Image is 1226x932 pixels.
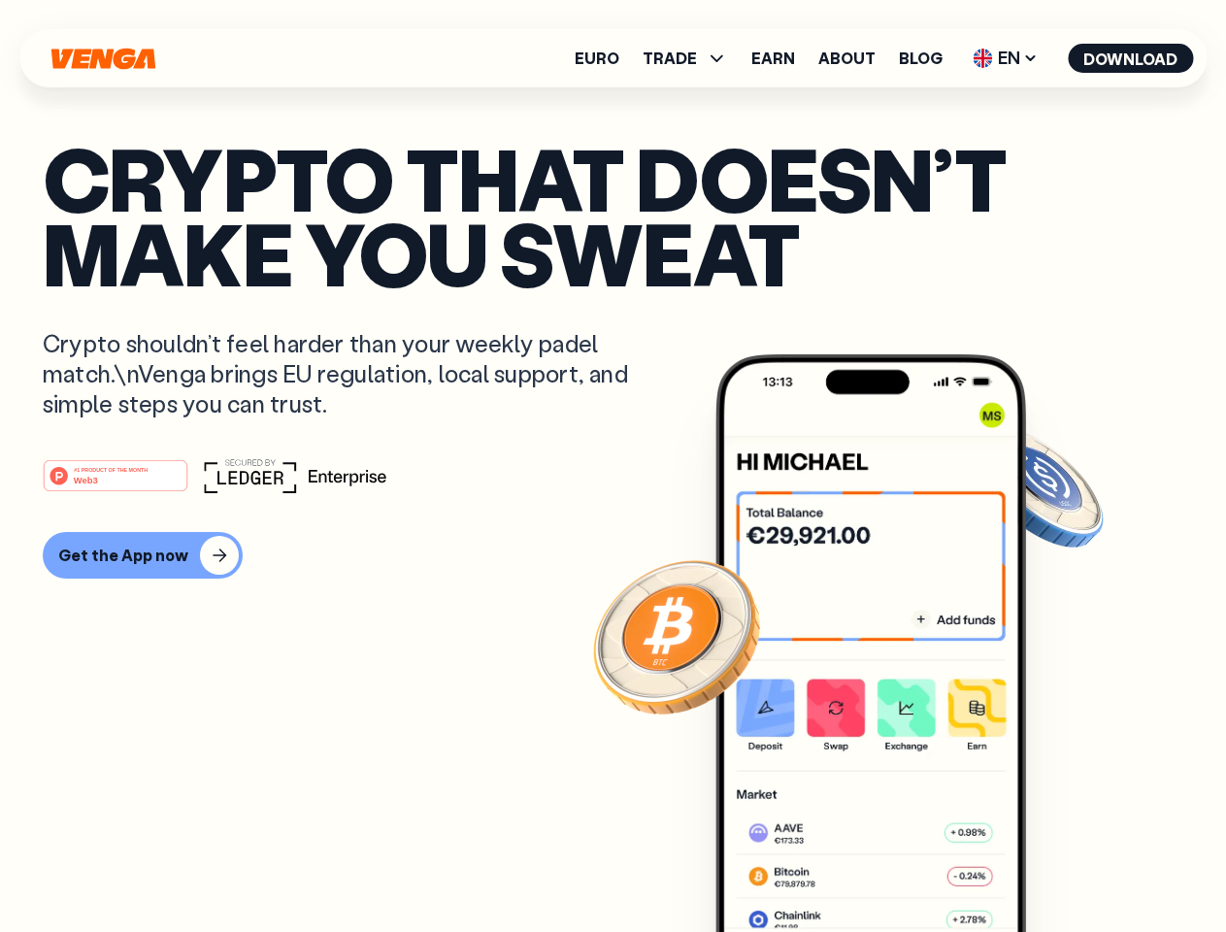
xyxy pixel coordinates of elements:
tspan: #1 PRODUCT OF THE MONTH [74,466,148,472]
img: flag-uk [973,49,992,68]
tspan: Web3 [74,474,98,484]
span: EN [966,43,1044,74]
span: TRADE [643,50,697,66]
img: Bitcoin [589,549,764,723]
a: #1 PRODUCT OF THE MONTHWeb3 [43,471,188,496]
button: Download [1068,44,1193,73]
span: TRADE [643,47,728,70]
p: Crypto shouldn’t feel harder than your weekly padel match.\nVenga brings EU regulation, local sup... [43,328,656,419]
img: USDC coin [968,417,1108,557]
a: Euro [575,50,619,66]
p: Crypto that doesn’t make you sweat [43,141,1183,289]
a: Blog [899,50,943,66]
svg: Home [49,48,157,70]
a: Earn [751,50,795,66]
div: Get the App now [58,546,188,565]
a: Get the App now [43,532,1183,579]
a: About [818,50,876,66]
button: Get the App now [43,532,243,579]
